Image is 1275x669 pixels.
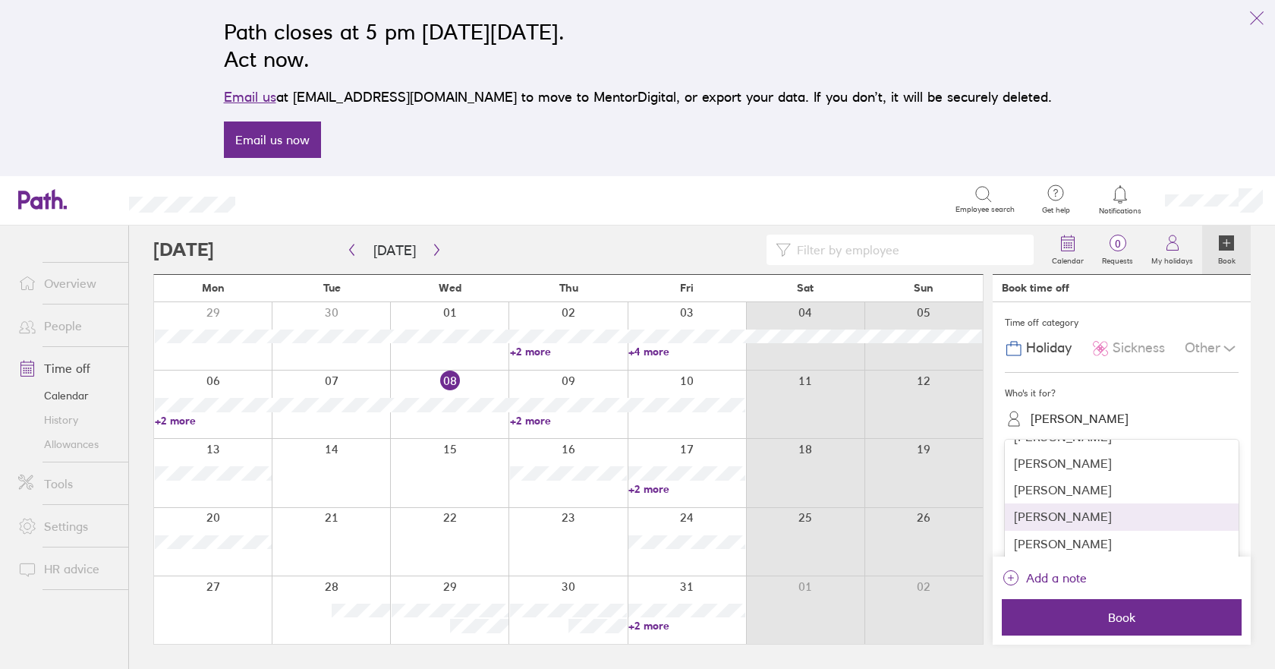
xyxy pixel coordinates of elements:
div: Book time off [1002,282,1069,294]
button: Book [1002,599,1242,636]
div: [PERSON_NAME] [1031,412,1129,426]
span: 0 [1093,238,1142,250]
span: Add a note [1026,566,1087,590]
a: +2 more [628,482,745,496]
span: Sickness [1113,340,1165,356]
a: Time off [6,353,128,383]
a: Book [1202,226,1251,274]
span: Mon [202,282,225,294]
a: People [6,311,128,341]
span: Thu [559,282,578,294]
a: Calendar [6,383,128,408]
a: Email us now [224,121,321,158]
div: [PERSON_NAME] [1005,477,1239,503]
div: Search [276,192,315,206]
p: at [EMAIL_ADDRESS][DOMAIN_NAME] to move to MentorDigital, or export your data. If you don’t, it w... [224,87,1052,108]
span: Fri [680,282,694,294]
a: Overview [6,268,128,298]
div: Who's it for? [1005,382,1239,405]
input: Filter by employee [791,235,1025,264]
a: Email us [224,89,276,105]
a: Settings [6,511,128,541]
label: My holidays [1142,252,1202,266]
a: My holidays [1142,226,1202,274]
button: [DATE] [361,238,428,263]
a: +4 more [628,345,745,358]
a: +2 more [510,414,627,428]
span: Tue [323,282,341,294]
span: Sun [914,282,933,294]
span: Employee search [955,205,1015,214]
span: Wed [439,282,461,294]
a: 0Requests [1093,226,1142,274]
div: Time off category [1005,311,1239,334]
a: History [6,408,128,432]
div: [PERSON_NAME] [1005,531,1239,557]
div: Other [1185,334,1239,363]
span: Book [1012,611,1231,624]
a: Calendar [1043,226,1093,274]
a: +2 more [155,414,272,428]
span: Notifications [1096,207,1145,216]
span: Get help [1031,206,1081,215]
a: Tools [6,469,128,499]
a: Notifications [1096,184,1145,216]
div: [PERSON_NAME] [1005,450,1239,477]
span: Sat [797,282,814,294]
div: [PERSON_NAME] [1005,503,1239,530]
label: Requests [1093,252,1142,266]
label: Calendar [1043,252,1093,266]
a: Allowances [6,432,128,456]
label: Book [1209,252,1245,266]
a: HR advice [6,554,128,584]
a: +2 more [628,619,745,633]
span: Holiday [1026,340,1072,356]
button: Add a note [1002,566,1087,590]
a: +2 more [510,345,627,358]
h2: Path closes at 5 pm [DATE][DATE]. Act now. [224,18,1052,73]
